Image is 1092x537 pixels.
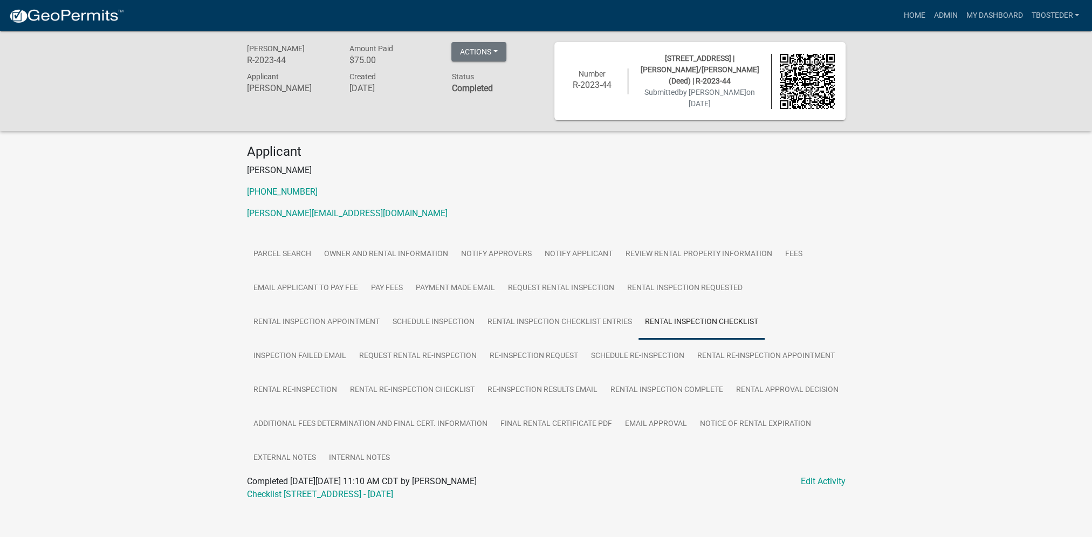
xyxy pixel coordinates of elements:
[247,339,353,374] a: Inspection Failed Email
[344,373,481,408] a: Rental Re-Inspection Checklist
[502,271,621,306] a: Request Rental Inspection
[579,70,606,78] span: Number
[585,339,691,374] a: Schedule Re-Inspection
[247,489,393,499] a: Checklist [STREET_ADDRESS] - [DATE]
[247,164,846,177] p: [PERSON_NAME]
[349,72,375,81] span: Created
[247,83,333,93] h6: [PERSON_NAME]
[247,237,318,272] a: Parcel search
[349,83,435,93] h6: [DATE]
[691,339,841,374] a: Rental Re-Inspection Appointment
[455,237,538,272] a: Notify Approvers
[679,88,746,97] span: by [PERSON_NAME]
[481,305,638,340] a: Rental Inspection Checklist Entries
[322,441,396,476] a: Internal Notes
[929,5,961,26] a: Admin
[247,44,305,53] span: [PERSON_NAME]
[247,208,448,218] a: [PERSON_NAME][EMAIL_ADDRESS][DOMAIN_NAME]
[353,339,483,374] a: Request Rental Re-Inspection
[247,55,333,65] h6: R-2023-44
[247,441,322,476] a: External Notes
[899,5,929,26] a: Home
[481,373,604,408] a: Re-Inspection Results Email
[644,88,755,108] span: Submitted on [DATE]
[779,237,809,272] a: Fees
[247,476,477,486] span: Completed [DATE][DATE] 11:10 AM CDT by [PERSON_NAME]
[365,271,409,306] a: Pay Fees
[247,144,846,160] h4: Applicant
[638,305,765,340] a: Rental Inspection Checklist
[780,54,835,109] img: QR code
[451,72,473,81] span: Status
[451,83,492,93] strong: Completed
[641,54,759,85] span: [STREET_ADDRESS] | [PERSON_NAME]/[PERSON_NAME] (Deed) | R-2023-44
[247,305,386,340] a: Rental Inspection Appointment
[318,237,455,272] a: Owner and Rental Information
[386,305,481,340] a: Schedule Inspection
[409,271,502,306] a: Payment Made Email
[1027,5,1083,26] a: tbosteder
[730,373,845,408] a: Rental Approval Decision
[801,475,846,488] a: Edit Activity
[604,373,730,408] a: Rental Inspection Complete
[247,407,494,442] a: Additional Fees Determination and Final Cert. Information
[247,187,318,197] a: [PHONE_NUMBER]
[619,237,779,272] a: Review Rental Property Information
[538,237,619,272] a: Notify Applicant
[693,407,818,442] a: Notice of Rental Expiration
[247,373,344,408] a: Rental Re-Inspection
[247,271,365,306] a: Email Applicant to Pay Fee
[349,44,393,53] span: Amount Paid
[451,42,506,61] button: Actions
[565,80,620,90] h6: R-2023-44
[621,271,749,306] a: Rental Inspection Requested
[494,407,619,442] a: Final Rental Certificate PDF
[961,5,1027,26] a: My Dashboard
[349,55,435,65] h6: $75.00
[483,339,585,374] a: Re-Inspection Request
[247,72,279,81] span: Applicant
[619,407,693,442] a: Email Approval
